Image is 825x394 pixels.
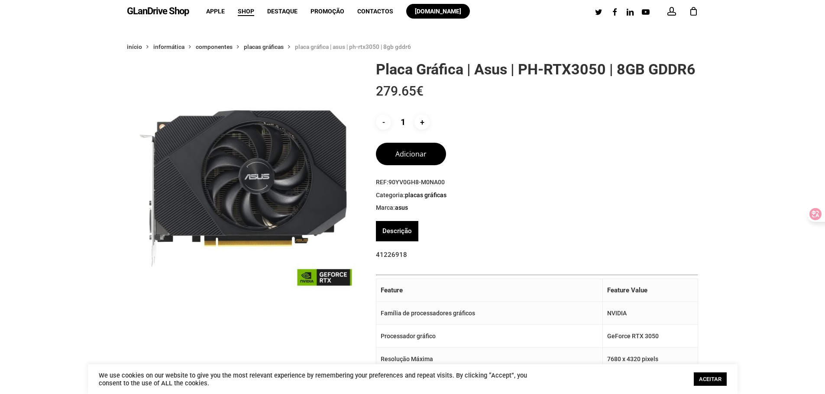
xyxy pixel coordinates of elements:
span: Promoção [311,8,344,15]
input: Product quantity [393,115,413,130]
img: Placeholder [127,60,359,291]
span: € [416,83,424,99]
a: Cart [689,6,699,16]
span: Placa Gráfica | Asus | PH-RTX3050 | 8GB GDDR6 [295,43,411,50]
span: 90YV0GH8-M0NA00 [388,179,445,186]
a: Contactos [357,8,393,14]
a: GLanDrive Shop [127,6,189,16]
a: Componentes [196,43,233,51]
a: Informática [153,43,184,51]
a: Promoção [311,8,344,14]
span: Marca: [376,204,698,212]
a: Placas Gráficas [405,191,446,199]
td: GeForce RTX 3050 [603,325,698,348]
td: 7680 x 4320 pixels [603,348,698,371]
input: - [376,115,391,130]
td: Família de processadores gráficos [376,302,603,325]
a: Shop [238,8,254,14]
a: Descrição [382,221,412,241]
a: Início [127,43,142,51]
span: Apple [206,8,225,15]
span: Shop [238,8,254,15]
a: [DOMAIN_NAME] [406,8,470,14]
a: Placas Gráficas [244,43,284,51]
a: Destaque [267,8,298,14]
h1: Placa Gráfica | Asus | PH-RTX3050 | 8GB GDDR6 [376,60,698,78]
td: NVIDIA [603,302,698,325]
th: Feature [376,279,603,302]
span: Categoria: [376,191,698,200]
a: ACEITAR [694,372,727,386]
span: [DOMAIN_NAME] [415,8,461,15]
td: Processador gráfico [376,325,603,348]
p: 41226918 [376,248,698,272]
a: Asus [395,204,408,211]
span: Destaque [267,8,298,15]
button: Adicionar [376,143,446,165]
input: + [414,115,430,130]
span: REF: [376,178,698,187]
a: Apple [206,8,225,14]
bdi: 279.65 [376,83,424,99]
span: Contactos [357,8,393,15]
td: Resolução Máxima [376,348,603,371]
th: Feature Value [603,279,698,302]
div: We use cookies on our website to give you the most relevant experience by remembering your prefer... [99,372,538,387]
